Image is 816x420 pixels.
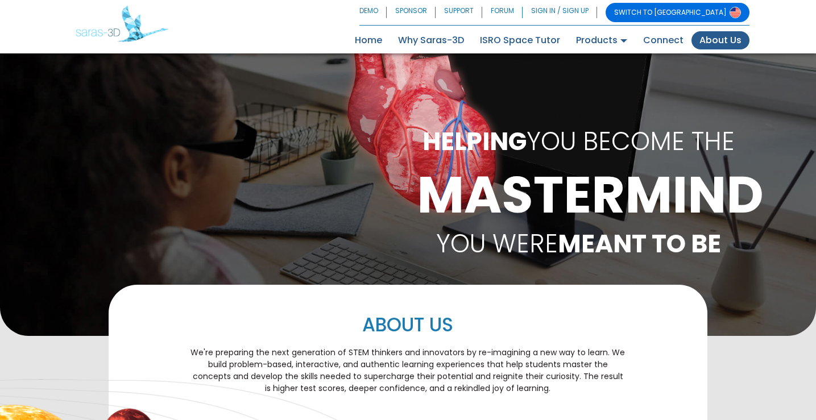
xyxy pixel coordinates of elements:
[436,3,482,22] a: SUPPORT
[390,31,472,49] a: Why Saras-3D
[387,3,436,22] a: SPONSOR
[635,31,691,49] a: Connect
[568,31,635,49] a: Products
[417,169,741,221] h1: MASTERMIND
[606,3,749,22] a: SWITCH TO [GEOGRAPHIC_DATA]
[76,6,168,42] img: Saras 3D
[417,123,741,160] p: YOU BECOME THE
[347,31,390,49] a: Home
[730,7,741,18] img: Switch to USA
[190,313,625,338] h2: ABOUT US
[472,31,568,49] a: ISRO Space Tutor
[523,3,597,22] a: SIGN IN / SIGN UP
[691,31,749,49] a: About Us
[558,226,721,261] b: MEANT TO BE
[190,347,625,394] p: We're preparing the next generation of STEM thinkers and innovators by re-imagining a new way to ...
[359,3,387,22] a: DEMO
[482,3,523,22] a: FORUM
[423,124,527,159] b: HELPING
[417,225,741,263] p: YOU WERE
